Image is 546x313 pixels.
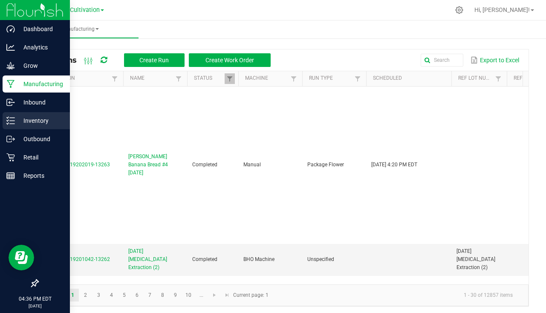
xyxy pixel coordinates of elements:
a: Page 6 [131,289,143,301]
span: Package Flower [307,162,344,168]
a: Page 3 [92,289,105,301]
a: ExtractionSortable [44,75,109,82]
a: Page 7 [144,289,156,301]
a: Page 9 [169,289,182,301]
span: MP-20250819201042-13262 [43,256,110,262]
inline-svg: Analytics [6,43,15,52]
p: 04:36 PM EDT [4,295,66,303]
p: Inbound [15,97,66,107]
inline-svg: Dashboard [6,25,15,33]
a: Page 8 [156,289,169,301]
p: Reports [15,171,66,181]
a: Page 2 [79,289,92,301]
span: Create Run [139,57,169,64]
span: Hi, [PERSON_NAME]! [474,6,530,13]
a: Go to the last page [221,289,233,301]
span: Manual [243,162,261,168]
div: All Runs [44,53,277,67]
span: Unspecified [307,256,334,262]
a: Filter [225,73,235,84]
inline-svg: Outbound [6,135,15,143]
button: Create Work Order [189,53,271,67]
a: NameSortable [130,75,173,82]
span: Go to the last page [224,292,231,299]
inline-svg: Manufacturing [6,80,15,88]
span: MP-20250819202019-13263 [43,162,110,168]
p: Retail [15,152,66,162]
button: Create Run [124,53,185,67]
iframe: Resource center [9,245,34,270]
inline-svg: Retail [6,153,15,162]
p: Grow [15,61,66,71]
a: ScheduledSortable [373,75,448,82]
a: Filter [173,73,184,84]
a: Page 5 [118,289,130,301]
a: Page 1 [66,289,79,301]
inline-svg: Inventory [6,116,15,125]
span: BHO Machine [243,256,274,262]
a: Filter [110,73,120,84]
inline-svg: Grow [6,61,15,70]
a: Filter [493,73,503,84]
kendo-pager: Current page: 1 [38,284,529,306]
a: Page 11 [195,289,208,301]
inline-svg: Reports [6,171,15,180]
p: [DATE] [4,303,66,309]
a: StatusSortable [194,75,224,82]
a: Run TypeSortable [309,75,352,82]
p: Analytics [15,42,66,52]
span: Cultivation [70,6,100,14]
input: Search [421,54,463,67]
inline-svg: Inbound [6,98,15,107]
p: Outbound [15,134,66,144]
span: Go to the next page [211,292,218,299]
a: Ref Lot NumberSortable [458,75,493,82]
a: Manufacturing [20,20,139,38]
p: Manufacturing [15,79,66,89]
span: Completed [192,256,217,262]
span: Create Work Order [205,57,254,64]
a: Filter [352,73,363,84]
span: Manufacturing [20,26,139,33]
div: Manage settings [454,6,465,14]
a: Page 4 [105,289,118,301]
span: Completed [192,162,217,168]
span: [PERSON_NAME] Banana Bread #4 [DATE] [128,153,182,177]
span: [DATE] [MEDICAL_DATA] Extraction (2) [456,248,495,270]
a: Page 10 [182,289,195,301]
button: Export to Excel [468,53,521,67]
span: [DATE] [MEDICAL_DATA] Extraction (2) [128,247,182,272]
p: Inventory [15,116,66,126]
a: Filter [289,73,299,84]
kendo-pager-info: 1 - 30 of 12857 items [274,288,520,302]
a: Go to the next page [208,289,221,301]
a: Ref Field 1Sortable [514,75,544,82]
p: Dashboard [15,24,66,34]
a: MachineSortable [245,75,288,82]
span: [DATE] 4:20 PM EDT [371,162,417,168]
